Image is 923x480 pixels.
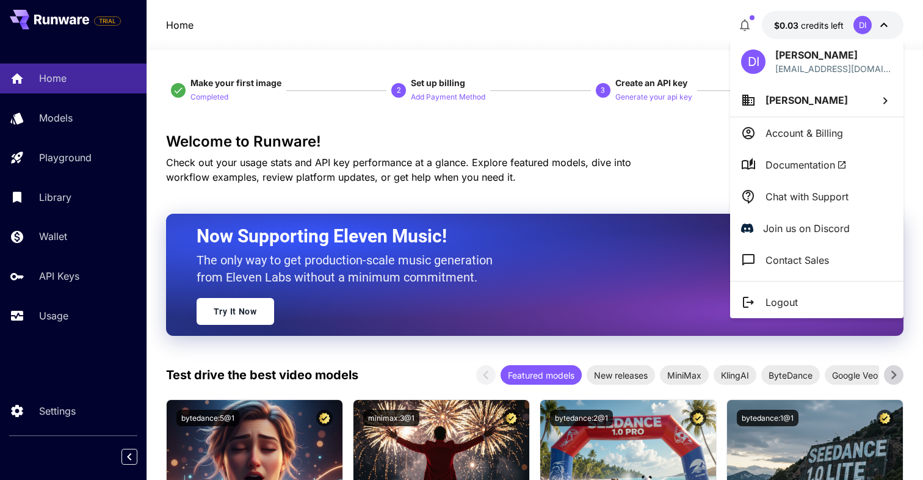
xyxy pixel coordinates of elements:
[766,94,848,106] span: [PERSON_NAME]
[766,295,798,310] p: Logout
[775,62,892,75] p: [EMAIL_ADDRESS][DOMAIN_NAME]
[730,84,903,117] button: [PERSON_NAME]
[766,158,847,172] span: Documentation
[766,189,849,204] p: Chat with Support
[775,62,892,75] div: ivanov.bme@gmail.com
[775,48,892,62] p: [PERSON_NAME]
[766,253,829,267] p: Contact Sales
[741,49,766,74] div: DI
[763,221,850,236] p: Join us on Discord
[766,126,843,140] p: Account & Billing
